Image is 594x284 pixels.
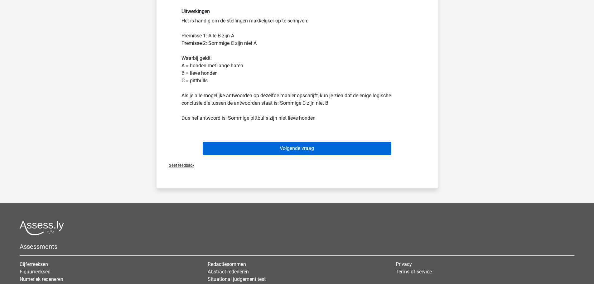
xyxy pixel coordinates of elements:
[208,269,249,275] a: Abstract redeneren
[20,243,574,250] h5: Assessments
[164,163,194,168] span: Geef feedback
[20,221,64,235] img: Assessly logo
[20,276,63,282] a: Numeriek redeneren
[208,261,246,267] a: Redactiesommen
[203,142,391,155] button: Volgende vraag
[396,261,412,267] a: Privacy
[396,269,432,275] a: Terms of service
[181,8,413,14] h6: Uitwerkingen
[20,269,51,275] a: Figuurreeksen
[177,8,418,122] div: Het is handig om de stellingen makkelijker op te schrijven: Premisse 1: Alle B zijn A Premisse 2:...
[20,261,48,267] a: Cijferreeksen
[208,276,266,282] a: Situational judgement test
